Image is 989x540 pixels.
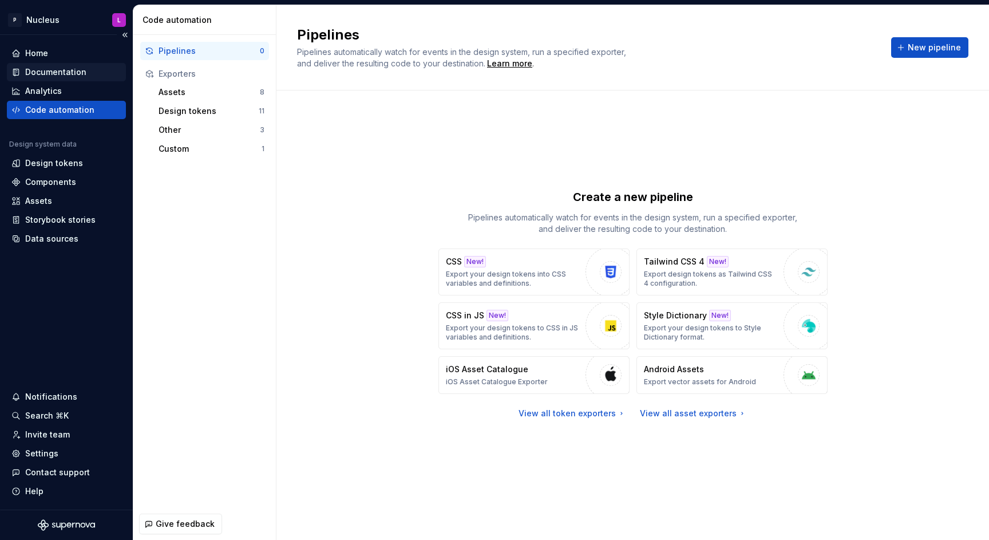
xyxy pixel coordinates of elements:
[644,256,705,267] p: Tailwind CSS 4
[7,44,126,62] a: Home
[644,324,778,342] p: Export your design tokens to Style Dictionary format.
[25,157,83,169] div: Design tokens
[7,482,126,500] button: Help
[636,249,828,295] button: Tailwind CSS 4New!Export design tokens as Tailwind CSS 4 configuration.
[7,388,126,406] button: Notifications
[25,66,86,78] div: Documentation
[7,154,126,172] a: Design tokens
[154,121,269,139] button: Other3
[260,125,264,135] div: 3
[908,42,961,53] span: New pipeline
[25,233,78,245] div: Data sources
[262,144,264,153] div: 1
[154,102,269,120] button: Design tokens11
[487,58,532,69] a: Learn more
[154,140,269,158] button: Custom1
[25,85,62,97] div: Analytics
[446,310,484,321] p: CSS in JS
[7,101,126,119] a: Code automation
[25,104,94,116] div: Code automation
[143,14,271,26] div: Code automation
[159,45,260,57] div: Pipelines
[260,46,264,56] div: 0
[7,211,126,229] a: Storybook stories
[636,356,828,394] button: Android AssetsExport vector assets for Android
[7,82,126,100] a: Analytics
[707,256,729,267] div: New!
[38,519,95,531] svg: Supernova Logo
[438,356,630,394] button: iOS Asset CatalogueiOS Asset Catalogue Exporter
[260,88,264,97] div: 8
[117,27,133,43] button: Collapse sidebar
[573,189,693,205] p: Create a new pipeline
[7,192,126,210] a: Assets
[7,463,126,482] button: Contact support
[25,448,58,459] div: Settings
[25,195,52,207] div: Assets
[519,408,626,419] a: View all token exporters
[25,176,76,188] div: Components
[891,37,968,58] button: New pipeline
[7,63,126,81] a: Documentation
[7,444,126,463] a: Settings
[25,410,69,421] div: Search ⌘K
[438,302,630,349] button: CSS in JSNew!Export your design tokens to CSS in JS variables and definitions.
[8,13,22,27] div: P
[446,377,548,387] p: iOS Asset Catalogue Exporter
[486,310,508,321] div: New!
[117,15,121,25] div: L
[9,140,77,149] div: Design system data
[140,42,269,60] button: Pipelines0
[644,377,756,387] p: Export vector assets for Android
[644,270,778,288] p: Export design tokens as Tailwind CSS 4 configuration.
[446,364,528,375] p: iOS Asset Catalogue
[297,26,877,44] h2: Pipelines
[7,407,126,425] button: Search ⌘K
[446,324,580,342] p: Export your design tokens to CSS in JS variables and definitions.
[25,214,96,226] div: Storybook stories
[139,514,222,534] button: Give feedback
[159,143,262,155] div: Custom
[485,60,534,68] span: .
[446,256,462,267] p: CSS
[640,408,747,419] a: View all asset exporters
[156,518,215,530] span: Give feedback
[644,364,704,375] p: Android Assets
[25,467,90,478] div: Contact support
[159,68,264,80] div: Exporters
[26,14,60,26] div: Nucleus
[25,429,70,440] div: Invite team
[7,230,126,248] a: Data sources
[636,302,828,349] button: Style DictionaryNew!Export your design tokens to Style Dictionary format.
[709,310,731,321] div: New!
[159,86,260,98] div: Assets
[25,486,43,497] div: Help
[159,105,259,117] div: Design tokens
[154,83,269,101] button: Assets8
[461,212,805,235] p: Pipelines automatically watch for events in the design system, run a specified exporter, and deli...
[25,48,48,59] div: Home
[25,391,77,403] div: Notifications
[159,124,260,136] div: Other
[259,107,264,116] div: 11
[2,7,130,32] button: PNucleusL
[297,47,628,68] span: Pipelines automatically watch for events in the design system, run a specified exporter, and deli...
[438,249,630,295] button: CSSNew!Export your design tokens into CSS variables and definitions.
[464,256,486,267] div: New!
[644,310,707,321] p: Style Dictionary
[7,425,126,444] a: Invite team
[7,173,126,191] a: Components
[446,270,580,288] p: Export your design tokens into CSS variables and definitions.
